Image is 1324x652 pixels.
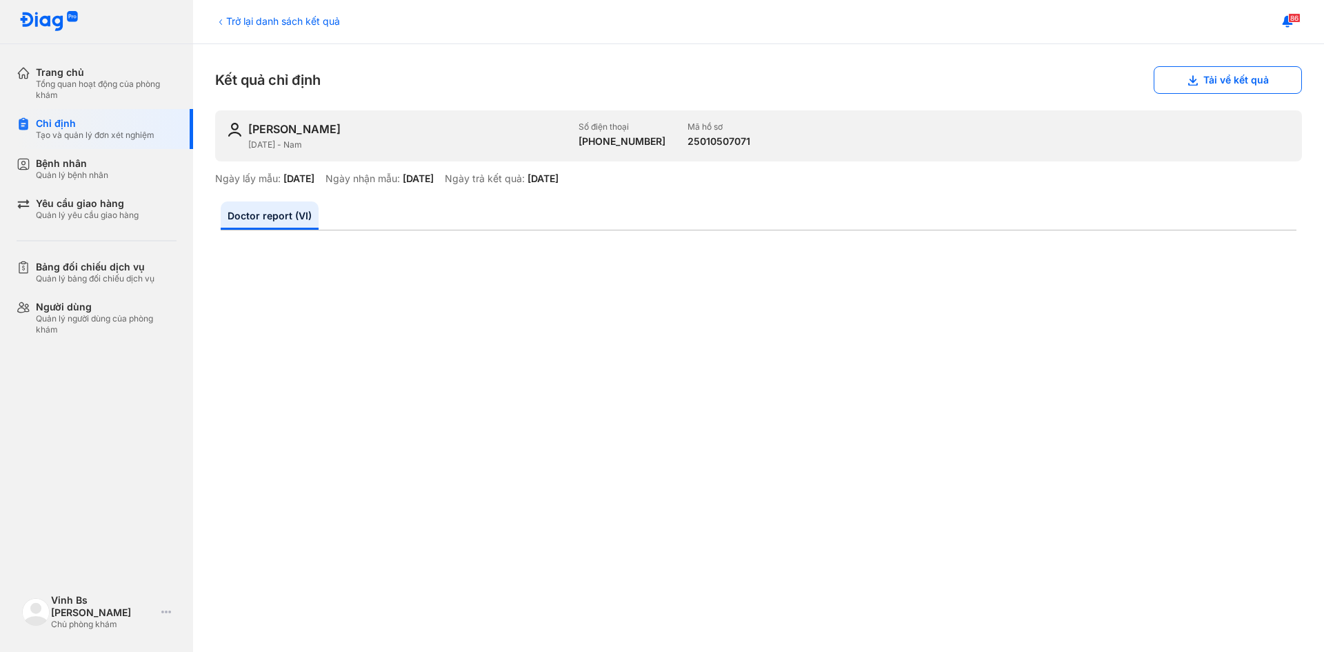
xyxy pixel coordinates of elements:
img: user-icon [226,121,243,138]
div: Trở lại danh sách kết quả [215,14,340,28]
div: Quản lý bệnh nhân [36,170,108,181]
div: Ngày nhận mẫu: [325,172,400,185]
div: Số điện thoại [579,121,665,132]
div: Quản lý yêu cầu giao hàng [36,210,139,221]
button: Tải về kết quả [1154,66,1302,94]
a: Doctor report (VI) [221,201,319,230]
div: Bệnh nhân [36,157,108,170]
div: Bảng đối chiếu dịch vụ [36,261,154,273]
div: Yêu cầu giao hàng [36,197,139,210]
div: 25010507071 [688,135,750,148]
div: Ngày trả kết quả: [445,172,525,185]
img: logo [19,11,79,32]
div: Trang chủ [36,66,177,79]
div: Mã hồ sơ [688,121,750,132]
div: Quản lý người dùng của phòng khám [36,313,177,335]
div: Kết quả chỉ định [215,66,1302,94]
div: [DATE] [528,172,559,185]
div: Tạo và quản lý đơn xét nghiệm [36,130,154,141]
div: Chỉ định [36,117,154,130]
div: Tổng quan hoạt động của phòng khám [36,79,177,101]
div: Vinh Bs [PERSON_NAME] [51,594,156,619]
span: 86 [1288,13,1301,23]
div: Quản lý bảng đối chiếu dịch vụ [36,273,154,284]
div: Ngày lấy mẫu: [215,172,281,185]
div: [DATE] [403,172,434,185]
div: [DATE] [283,172,314,185]
div: [PHONE_NUMBER] [579,135,665,148]
div: [PERSON_NAME] [248,121,341,137]
img: logo [22,598,50,626]
div: Người dùng [36,301,177,313]
div: Chủ phòng khám [51,619,156,630]
div: [DATE] - Nam [248,139,568,150]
